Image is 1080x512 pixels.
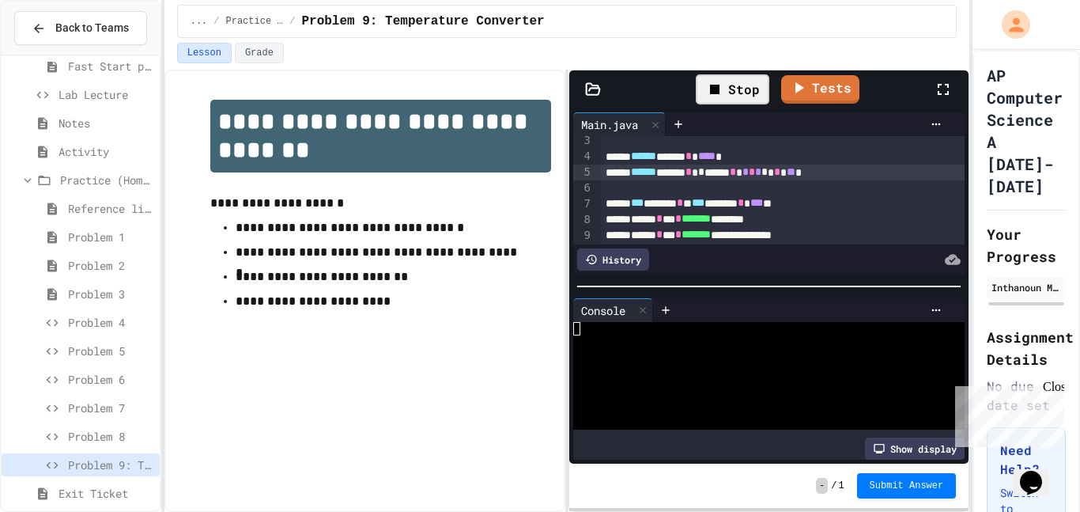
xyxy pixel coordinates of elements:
span: Practice (Homework, if needed) [226,15,284,28]
span: Problem 9: Temperature Converter [68,457,153,473]
a: Tests [781,75,859,104]
div: 5 [573,165,593,180]
div: 7 [573,196,593,212]
button: Submit Answer [857,473,957,499]
span: Problem 2 [68,257,153,274]
span: / [289,15,295,28]
span: Back to Teams [55,20,129,36]
span: ... [191,15,208,28]
span: Submit Answer [870,480,944,492]
span: Activity [59,143,153,160]
div: 4 [573,149,593,165]
span: Problem 9: Temperature Converter [301,12,544,31]
div: Chat with us now!Close [6,6,109,101]
span: Lab Lecture [59,86,153,103]
span: Problem 5 [68,343,153,359]
span: Problem 1 [68,229,153,245]
h1: AP Computer Science A [DATE]-[DATE] [987,64,1066,197]
span: Problem 6 [68,371,153,388]
span: - [816,478,828,494]
button: Grade [235,43,284,63]
div: My Account [985,6,1034,43]
h2: Assignment Details [987,326,1066,370]
div: 10 [573,244,593,260]
div: History [577,248,649,271]
span: Reference link [68,200,153,217]
span: Problem 7 [68,400,153,416]
button: Lesson [177,43,232,63]
span: / [213,15,219,28]
div: 9 [573,228,593,244]
div: No due date set [987,377,1066,415]
h2: Your Progress [987,223,1066,267]
span: Practice (Homework, if needed) [60,172,153,188]
div: Inthanoun Mixay [991,280,1061,294]
span: Problem 4 [68,314,153,331]
div: Console [573,302,633,319]
div: 6 [573,180,593,196]
iframe: chat widget [1014,449,1064,496]
span: Fast Start pt.2 [68,58,153,74]
div: 3 [573,133,593,149]
span: Exit Ticket [59,485,153,502]
span: / [831,480,836,492]
div: Console [573,298,653,322]
div: Main.java [573,116,646,133]
span: Problem 3 [68,286,153,302]
span: Problem 8 [68,428,153,445]
div: Show display [865,438,965,460]
div: Stop [696,74,769,104]
div: Main.java [573,112,666,136]
span: Notes [59,115,153,131]
button: Back to Teams [14,11,147,45]
iframe: chat widget [949,380,1064,447]
span: 1 [838,480,844,492]
h3: Need Help? [1000,441,1052,479]
div: 8 [573,212,593,228]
